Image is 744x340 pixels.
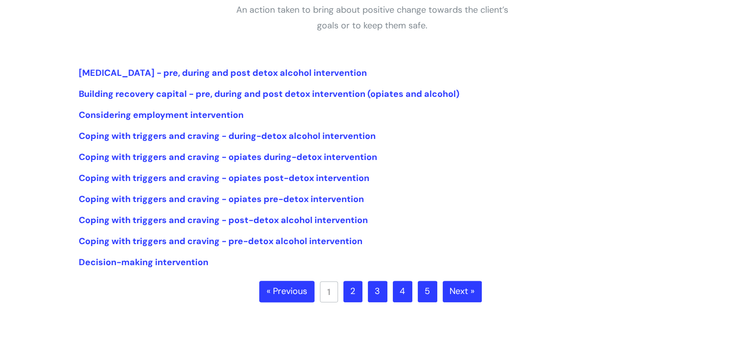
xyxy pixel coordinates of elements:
[320,281,338,302] a: 1
[418,281,437,302] a: 5
[79,67,367,79] a: [MEDICAL_DATA] - pre, during and post detox alcohol intervention
[225,2,519,34] p: An action taken to bring about positive change towards the client’s goals or to keep them safe.
[368,281,387,302] a: 3
[79,235,362,247] a: Coping with triggers and craving - pre-detox alcohol intervention
[79,214,368,226] a: Coping with triggers and craving - post-detox alcohol intervention
[343,281,362,302] a: 2
[393,281,412,302] a: 4
[259,281,315,302] a: « Previous
[79,193,364,205] a: Coping with triggers and craving - opiates pre-detox intervention
[79,172,369,184] a: Coping with triggers and craving - opiates post-detox intervention
[79,88,459,100] a: Building recovery capital - pre, during and post detox intervention (opiates and alcohol)
[79,151,377,163] a: Coping with triggers and craving - opiates during-detox intervention
[79,109,244,121] a: Considering employment intervention
[443,281,482,302] a: Next »
[79,256,208,268] a: Decision-making intervention
[79,130,376,142] a: Coping with triggers and craving - during-detox alcohol intervention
